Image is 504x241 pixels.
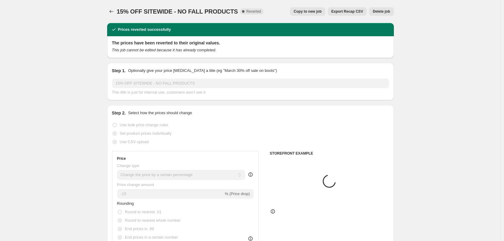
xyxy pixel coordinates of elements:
span: End prices in a certain number [125,235,178,239]
span: Export Recap CSV [331,9,363,14]
h2: Step 1. [112,68,126,74]
input: 30% off holiday sale [112,79,389,88]
h6: STOREFRONT EXAMPLE [270,151,389,156]
span: Rounding [117,201,134,206]
span: End prices in .99 [125,227,154,231]
h3: Price [117,156,126,161]
span: Use CSV upload [120,140,149,144]
span: Round to nearest whole number [125,218,181,223]
span: Price change amount [117,182,154,187]
button: Delete job [369,7,394,16]
input: -15 [117,189,224,199]
span: Copy to new job [294,9,322,14]
h2: Step 2. [112,110,126,116]
span: Use bulk price change rules [120,123,168,127]
p: Optionally give your price [MEDICAL_DATA] a title (eg "March 30% off sale on boots") [128,68,277,74]
button: Export Recap CSV [328,7,367,16]
i: This job cannot be edited because it has already completed. [112,48,216,52]
span: % (Price drop) [225,191,250,196]
button: Copy to new job [290,7,325,16]
h2: The prices have been reverted to their original values. [112,40,389,46]
span: Reverted [246,9,261,14]
span: Delete job [373,9,390,14]
span: Change type [117,163,139,168]
span: Round to nearest .01 [125,210,161,214]
button: Price change jobs [107,7,116,16]
span: Set product prices individually [120,131,172,136]
span: 15% OFF SITEWIDE - NO FALL PRODUCTS [117,8,238,15]
span: This title is just for internal use, customers won't see it [112,90,206,95]
h2: Prices reverted successfully [118,27,171,33]
p: Select how the prices should change [128,110,192,116]
div: help [247,172,254,178]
